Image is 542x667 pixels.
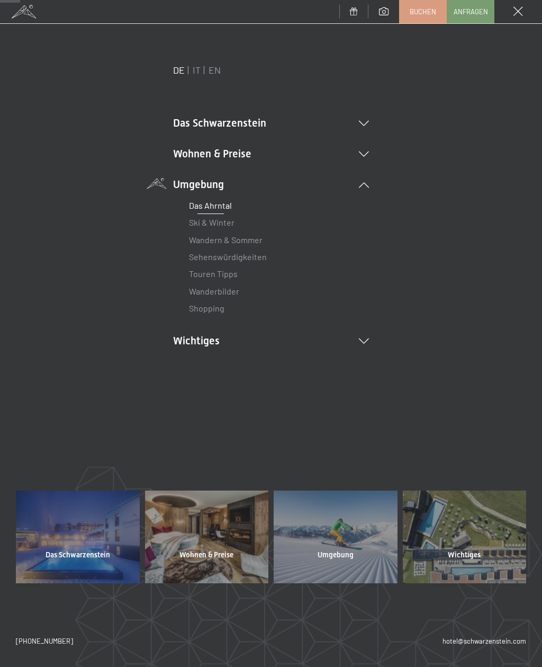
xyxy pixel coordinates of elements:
[179,550,233,561] span: Wohnen & Preise
[193,64,201,76] a: IT
[189,303,224,313] a: Shopping
[209,64,221,76] a: EN
[400,1,446,23] a: Buchen
[271,491,400,583] a: Umgebung Das Ahrntal
[318,550,354,561] span: Umgebung
[410,7,436,16] span: Buchen
[447,1,494,23] a: Anfragen
[189,235,263,245] a: Wandern & Sommer
[189,200,232,210] a: Das Ahrntal
[454,7,488,16] span: Anfragen
[400,491,529,583] a: Wichtiges Das Ahrntal
[173,64,185,76] a: DE
[189,252,267,262] a: Sehenswürdigkeiten
[442,636,526,646] a: hotel@schwarzenstein.com
[142,491,272,583] a: Wohnen & Preise Das Ahrntal
[16,636,73,646] a: [PHONE_NUMBER]
[13,491,142,583] a: Das Schwarzenstein Das Ahrntal
[189,286,239,296] a: Wanderbilder
[189,269,238,279] a: Touren Tipps
[448,550,481,561] span: Wichtiges
[189,217,234,227] a: Ski & Winter
[46,550,110,561] span: Das Schwarzenstein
